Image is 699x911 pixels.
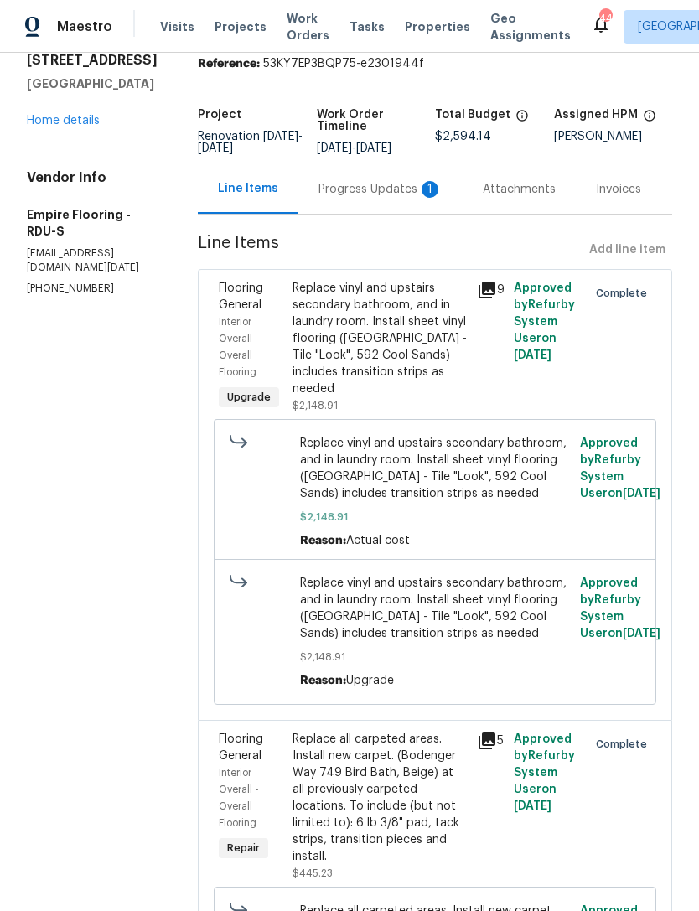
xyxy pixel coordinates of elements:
[300,435,571,502] span: Replace vinyl and upstairs secondary bathroom, and in laundry room. Install sheet vinyl flooring ...
[346,675,394,686] span: Upgrade
[515,109,529,131] span: The total cost of line items that have been proposed by Opendoor. This sum includes line items th...
[422,181,438,198] div: 1
[27,246,158,275] p: [EMAIL_ADDRESS][DOMAIN_NAME][DATE]
[198,131,303,154] span: -
[435,131,491,142] span: $2,594.14
[349,21,385,33] span: Tasks
[514,282,575,361] span: Approved by Refurby System User on
[27,52,158,69] h2: [STREET_ADDRESS]
[219,768,259,828] span: Interior Overall - Overall Flooring
[300,649,571,665] span: $2,148.91
[220,840,267,857] span: Repair
[477,731,504,751] div: 5
[219,282,263,311] span: Flooring General
[405,18,470,35] span: Properties
[293,868,333,878] span: $445.23
[160,18,194,35] span: Visits
[596,736,654,753] span: Complete
[198,58,260,70] b: Reference:
[263,131,298,142] span: [DATE]
[317,142,352,154] span: [DATE]
[198,235,582,266] span: Line Items
[317,142,391,154] span: -
[27,75,158,92] h5: [GEOGRAPHIC_DATA]
[514,800,551,812] span: [DATE]
[514,349,551,361] span: [DATE]
[580,437,660,499] span: Approved by Refurby System User on
[514,733,575,812] span: Approved by Refurby System User on
[317,109,436,132] h5: Work Order Timeline
[490,10,571,44] span: Geo Assignments
[198,109,241,121] h5: Project
[300,675,346,686] span: Reason:
[318,181,443,198] div: Progress Updates
[27,169,158,186] h4: Vendor Info
[293,401,338,411] span: $2,148.91
[580,577,660,639] span: Approved by Refurby System User on
[198,131,303,154] span: Renovation
[300,535,346,546] span: Reason:
[623,488,660,499] span: [DATE]
[27,115,100,127] a: Home details
[623,628,660,639] span: [DATE]
[219,733,263,762] span: Flooring General
[477,280,504,300] div: 9
[57,18,112,35] span: Maestro
[596,181,641,198] div: Invoices
[198,55,672,72] div: 53KY7EP3BQP75-e2301944f
[293,731,467,865] div: Replace all carpeted areas. Install new carpet. (Bodenger Way 749 Bird Bath, Beige) at all previo...
[300,575,571,642] span: Replace vinyl and upstairs secondary bathroom, and in laundry room. Install sheet vinyl flooring ...
[293,280,467,397] div: Replace vinyl and upstairs secondary bathroom, and in laundry room. Install sheet vinyl flooring ...
[215,18,267,35] span: Projects
[198,142,233,154] span: [DATE]
[27,206,158,240] h5: Empire Flooring - RDU-S
[287,10,329,44] span: Work Orders
[356,142,391,154] span: [DATE]
[596,285,654,302] span: Complete
[643,109,656,131] span: The hpm assigned to this work order.
[219,317,259,377] span: Interior Overall - Overall Flooring
[218,180,278,197] div: Line Items
[220,389,277,406] span: Upgrade
[346,535,410,546] span: Actual cost
[483,181,556,198] div: Attachments
[599,10,611,27] div: 44
[435,109,510,121] h5: Total Budget
[300,509,571,525] span: $2,148.91
[554,109,638,121] h5: Assigned HPM
[554,131,673,142] div: [PERSON_NAME]
[27,282,158,296] p: [PHONE_NUMBER]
